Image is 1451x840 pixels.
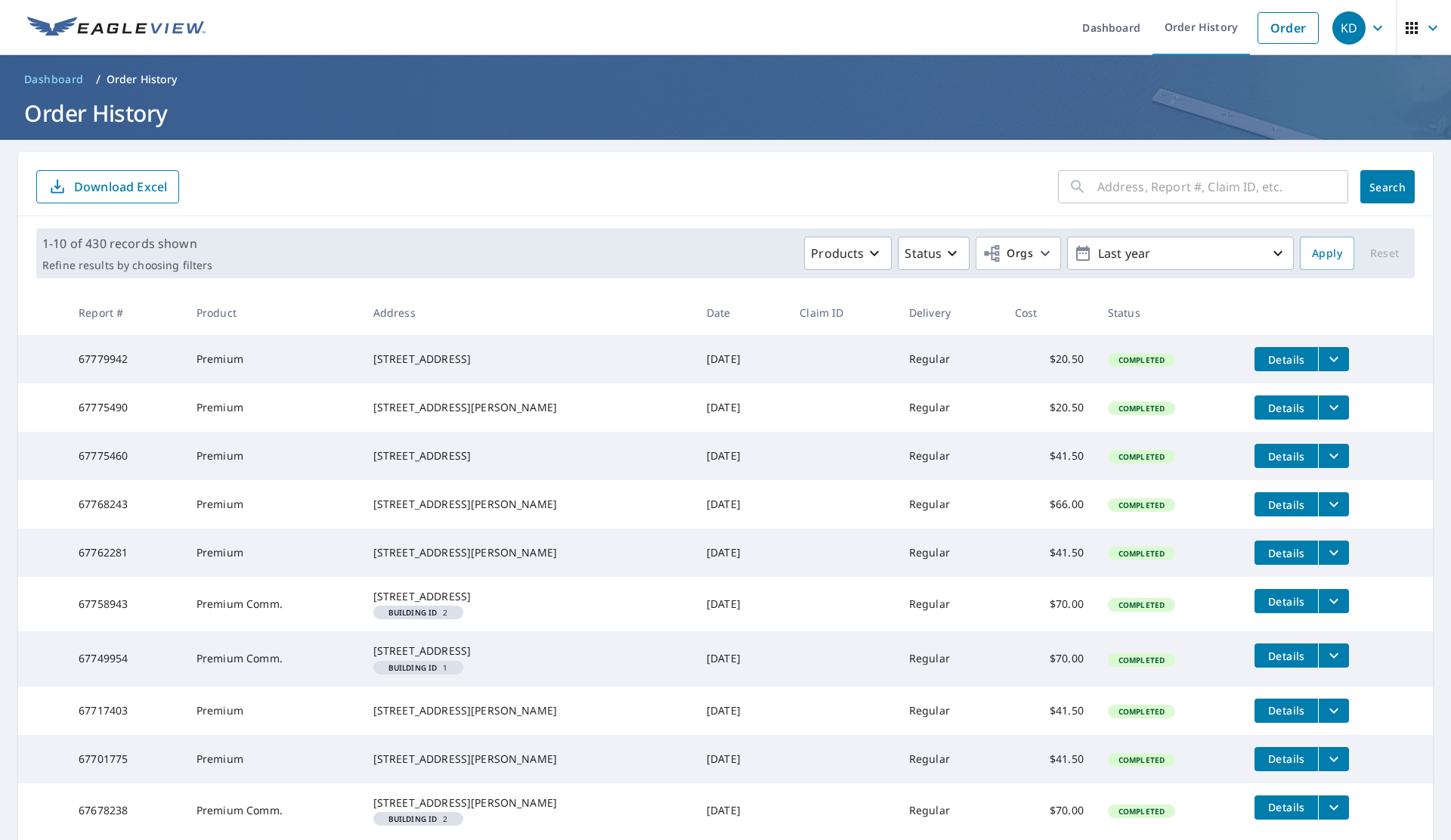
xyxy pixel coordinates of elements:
[1318,492,1349,516] button: filesDropdownBtn-67768243
[1109,706,1174,717] span: Completed
[184,432,361,480] td: Premium
[1109,755,1174,765] span: Completed
[1109,403,1174,414] span: Completed
[1096,290,1242,335] th: Status
[1318,747,1349,771] button: filesDropdownBtn-67701775
[1300,237,1354,270] button: Apply
[67,783,184,838] td: 67678238
[1264,352,1309,367] span: Details
[897,480,1003,528] td: Regular
[373,545,682,560] div: [STREET_ADDRESS][PERSON_NAME]
[695,480,787,528] td: [DATE]
[1318,699,1349,723] button: filesDropdownBtn-67717403
[373,752,682,767] div: [STREET_ADDRESS][PERSON_NAME]
[1318,589,1349,613] button: filesDropdownBtn-67758943
[1318,395,1349,420] button: filesDropdownBtn-67775490
[67,290,184,335] th: Report #
[67,735,184,783] td: 67701775
[67,335,184,383] td: 67779942
[897,631,1003,686] td: Regular
[1003,687,1096,735] td: $41.50
[67,480,184,528] td: 67768243
[1255,395,1318,420] button: detailsBtn-67775490
[1255,795,1318,820] button: detailsBtn-67678238
[1003,735,1096,783] td: $41.50
[1097,166,1348,208] input: Address, Report #, Claim ID, etc.
[695,687,787,735] td: [DATE]
[388,664,438,671] em: Building ID
[373,589,682,604] div: [STREET_ADDRESS]
[1264,649,1309,663] span: Details
[74,178,167,195] p: Download Excel
[811,244,864,262] p: Products
[1255,541,1318,565] button: detailsBtn-67762281
[1003,783,1096,838] td: $70.00
[1003,577,1096,631] td: $70.00
[1109,451,1174,462] span: Completed
[1109,548,1174,559] span: Completed
[388,815,438,823] em: Building ID
[897,577,1003,631] td: Regular
[1003,528,1096,577] td: $41.50
[897,783,1003,838] td: Regular
[898,237,970,270] button: Status
[67,528,184,577] td: 67762281
[1109,806,1174,817] span: Completed
[897,383,1003,432] td: Regular
[897,335,1003,383] td: Regular
[373,400,682,415] div: [STREET_ADDRESS][PERSON_NAME]
[695,735,787,783] td: [DATE]
[1312,244,1342,263] span: Apply
[897,290,1003,335] th: Delivery
[1264,401,1309,415] span: Details
[1318,347,1349,371] button: filesDropdownBtn-67779942
[1360,170,1415,203] button: Search
[695,783,787,838] td: [DATE]
[787,290,897,335] th: Claim ID
[373,795,682,811] div: [STREET_ADDRESS][PERSON_NAME]
[804,237,892,270] button: Products
[1264,497,1309,512] span: Details
[184,631,361,686] td: Premium Comm.
[42,234,212,253] p: 1-10 of 430 records shown
[1264,449,1309,463] span: Details
[1109,600,1174,610] span: Completed
[695,335,787,383] td: [DATE]
[67,631,184,686] td: 67749954
[1109,655,1174,665] span: Completed
[695,577,787,631] td: [DATE]
[1003,335,1096,383] td: $20.50
[1255,589,1318,613] button: detailsBtn-67758943
[1255,747,1318,771] button: detailsBtn-67701775
[1264,752,1309,766] span: Details
[42,259,212,272] p: Refine results by choosing filters
[67,687,184,735] td: 67717403
[1003,290,1096,335] th: Cost
[1109,500,1174,510] span: Completed
[107,72,178,87] p: Order History
[184,528,361,577] td: Premium
[67,432,184,480] td: 67775460
[379,664,457,671] span: 1
[1318,444,1349,468] button: filesDropdownBtn-67775460
[67,383,184,432] td: 67775490
[897,528,1003,577] td: Regular
[1255,347,1318,371] button: detailsBtn-67779942
[184,480,361,528] td: Premium
[897,735,1003,783] td: Regular
[373,703,682,718] div: [STREET_ADDRESS][PERSON_NAME]
[1258,12,1319,44] a: Order
[1318,643,1349,668] button: filesDropdownBtn-67749954
[1264,546,1309,560] span: Details
[36,170,179,203] button: Download Excel
[695,528,787,577] td: [DATE]
[184,783,361,838] td: Premium Comm.
[1092,240,1269,267] p: Last year
[184,335,361,383] td: Premium
[379,609,457,616] span: 2
[1003,432,1096,480] td: $41.50
[1255,699,1318,723] button: detailsBtn-67717403
[27,17,206,39] img: EV Logo
[1067,237,1294,270] button: Last year
[976,237,1061,270] button: Orgs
